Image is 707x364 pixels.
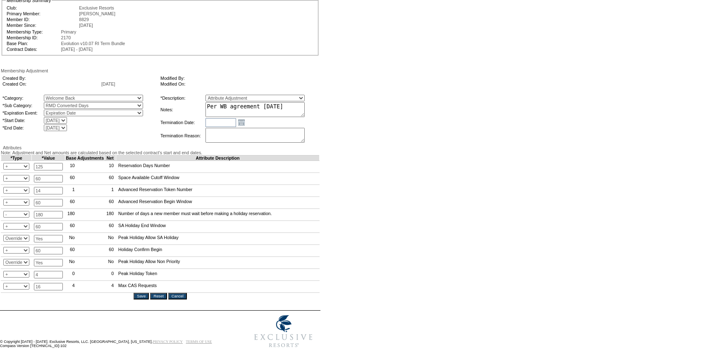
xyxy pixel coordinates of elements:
td: 180 [104,209,116,221]
td: Attribute Description [116,156,320,161]
td: Created On: [2,81,100,86]
td: 180 [65,209,77,221]
td: Modified On: [160,81,315,86]
td: 1 [104,185,116,197]
td: 60 [104,173,116,185]
td: Number of days a new member must wait before making a holiday reservation. [116,209,320,221]
span: 8829 [79,17,89,22]
td: Peak Holiday Allow Non Priority [116,257,320,269]
span: [DATE] [79,23,93,28]
input: Reset [150,293,167,299]
a: PRIVACY POLICY [153,340,183,344]
td: Membership Type: [7,29,60,34]
td: Peak Holiday Allow SA Holiday [116,233,320,245]
td: *Start Date: [2,117,43,124]
span: Primary [61,29,76,34]
div: Note: Adjustment and Net amounts are calculated based on the selected contract's start and end da... [1,150,320,155]
td: Peak Holiday Token [116,269,320,281]
td: 60 [104,245,116,257]
div: Membership Adjustment [1,68,320,73]
td: 1 [65,185,77,197]
span: [DATE] - [DATE] [61,47,93,52]
td: 60 [65,221,77,233]
td: Advanced Reservation Begin Window [116,197,320,209]
td: 10 [104,161,116,173]
td: *Sub Category: [2,102,43,109]
td: 60 [65,197,77,209]
td: Adjustments [77,156,104,161]
td: Member Since: [7,23,78,28]
td: 4 [65,281,77,293]
td: Club: [7,5,78,10]
td: 0 [104,269,116,281]
td: 4 [104,281,116,293]
td: Modified By: [160,76,315,81]
td: No [65,233,77,245]
td: Base [65,156,77,161]
td: Reservation Days Number [116,161,320,173]
td: Termination Reason: [160,128,205,144]
td: Termination Date: [160,118,205,127]
td: Advanced Reservation Token Number [116,185,320,197]
td: Primary Member: [7,11,78,16]
td: Contract Dates: [7,47,60,52]
td: *End Date: [2,125,43,131]
td: Net [104,156,116,161]
td: Holiday Confirm Begin [116,245,320,257]
td: 60 [65,173,77,185]
td: No [104,257,116,269]
td: Created By: [2,76,100,81]
td: Space Available Cutoff Window [116,173,320,185]
div: Attributes [1,145,320,150]
td: *Type [1,156,32,161]
td: 60 [104,221,116,233]
td: SA Holiday End Window [116,221,320,233]
td: *Description: [160,95,205,101]
td: *Value [32,156,65,161]
td: No [65,257,77,269]
td: Notes: [160,102,205,117]
td: *Category: [2,95,43,101]
td: Base Plan: [7,41,60,46]
img: Exclusive Resorts [246,311,320,352]
td: 60 [104,197,116,209]
a: TERMS OF USE [186,340,212,344]
a: Open the calendar popup. [237,118,246,127]
td: No [104,233,116,245]
td: Membership ID: [7,35,60,40]
td: *Expiration Event: [2,110,43,116]
span: [PERSON_NAME] [79,11,115,16]
span: Evolution v10.07 RI Term Bundle [61,41,125,46]
td: Member ID: [7,17,78,22]
td: 60 [65,245,77,257]
input: Save [134,293,149,299]
td: Max CAS Requests [116,281,320,293]
td: 0 [65,269,77,281]
span: 2170 [61,35,71,40]
span: Exclusive Resorts [79,5,114,10]
span: [DATE] [101,81,115,86]
td: 10 [65,161,77,173]
input: Cancel [168,293,187,299]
